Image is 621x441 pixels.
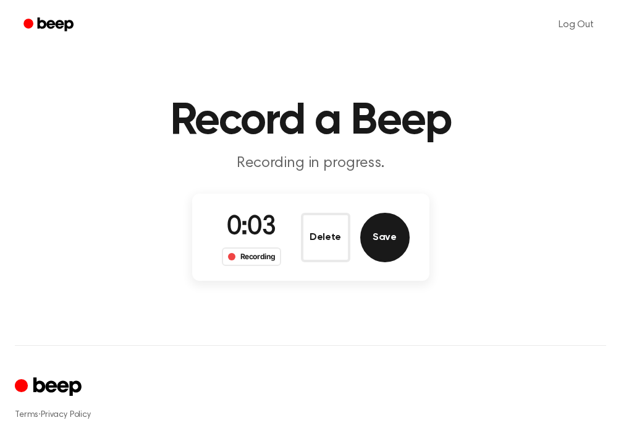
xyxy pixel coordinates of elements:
[15,99,606,143] h1: Record a Beep
[15,13,85,37] a: Beep
[227,215,276,241] span: 0:03
[222,247,282,266] div: Recording
[41,411,91,419] a: Privacy Policy
[15,375,85,400] a: Cruip
[74,153,548,174] p: Recording in progress.
[301,213,350,262] button: Delete Audio Record
[15,411,38,419] a: Terms
[360,213,410,262] button: Save Audio Record
[15,408,606,421] div: ·
[546,10,606,40] a: Log Out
